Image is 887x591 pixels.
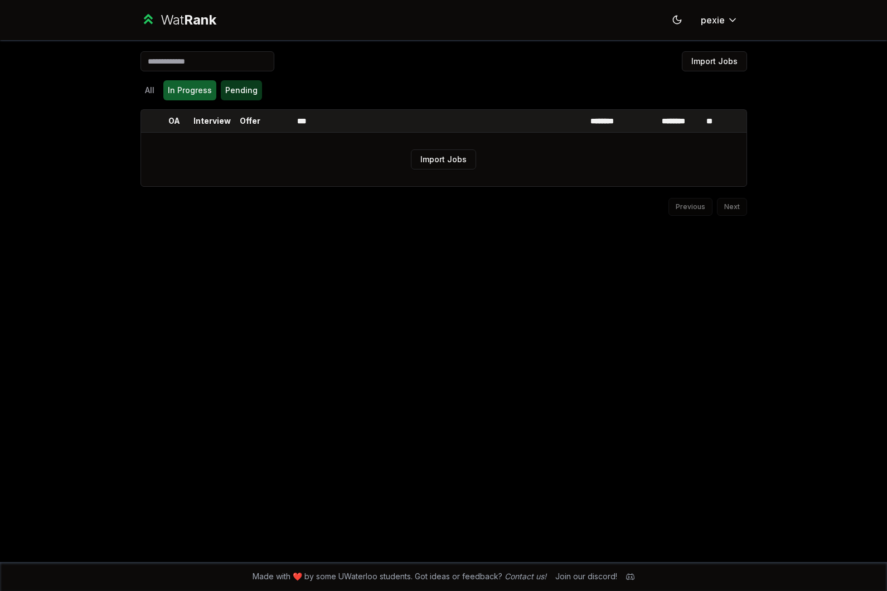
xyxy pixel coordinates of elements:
p: OA [168,115,180,127]
button: pexie [692,10,747,30]
button: All [140,80,159,100]
button: Import Jobs [682,51,747,71]
a: WatRank [140,11,217,29]
span: Rank [184,12,216,28]
p: Interview [193,115,231,127]
button: Pending [221,80,262,100]
a: Contact us! [505,571,546,581]
span: pexie [701,13,725,27]
button: Import Jobs [411,149,476,169]
span: Made with ❤️ by some UWaterloo students. Got ideas or feedback? [253,571,546,582]
p: Offer [240,115,260,127]
div: Wat [161,11,216,29]
button: In Progress [163,80,216,100]
div: Join our discord! [555,571,617,582]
